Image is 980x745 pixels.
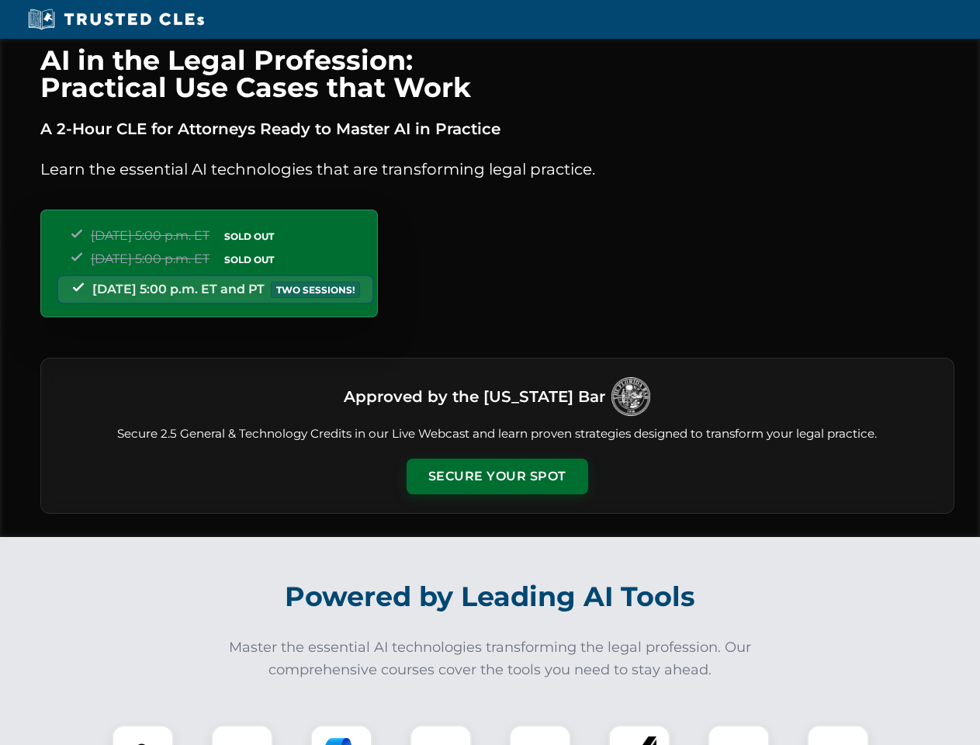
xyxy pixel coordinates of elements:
span: [DATE] 5:00 p.m. ET [91,228,210,243]
span: SOLD OUT [219,228,279,244]
p: A 2-Hour CLE for Attorneys Ready to Master AI in Practice [40,116,954,141]
h3: Approved by the [US_STATE] Bar [344,383,605,411]
h2: Powered by Leading AI Tools [61,570,920,624]
p: Learn the essential AI technologies that are transforming legal practice. [40,157,954,182]
img: Logo [611,377,650,416]
p: Master the essential AI technologies transforming the legal profession. Our comprehensive courses... [219,636,762,681]
button: Secure Your Spot [407,459,588,494]
p: Secure 2.5 General & Technology Credits in our Live Webcast and learn proven strategies designed ... [60,425,935,443]
span: SOLD OUT [219,251,279,268]
img: Trusted CLEs [23,8,209,31]
h1: AI in the Legal Profession: Practical Use Cases that Work [40,47,954,101]
span: [DATE] 5:00 p.m. ET [91,251,210,266]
